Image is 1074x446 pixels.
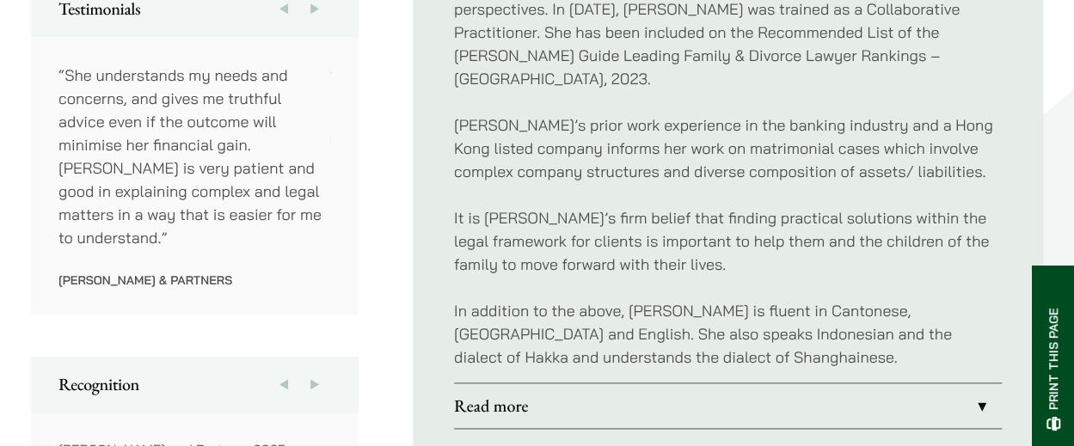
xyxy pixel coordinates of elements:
[454,383,1002,428] a: Read more
[454,206,1002,276] p: It is [PERSON_NAME]’s firm belief that finding practical solutions within the legal framework for...
[58,272,330,288] p: [PERSON_NAME] & Partners
[58,64,330,249] p: “She understands my needs and concerns, and gives me truthful advice even if the outcome will min...
[268,357,299,412] button: Previous
[454,113,1002,183] p: [PERSON_NAME]’s prior work experience in the banking industry and a Hong Kong listed company info...
[299,357,330,412] button: Next
[454,299,1002,369] p: In addition to the above, [PERSON_NAME] is fluent in Cantonese, [GEOGRAPHIC_DATA] and English. Sh...
[58,374,330,394] h2: Recognition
